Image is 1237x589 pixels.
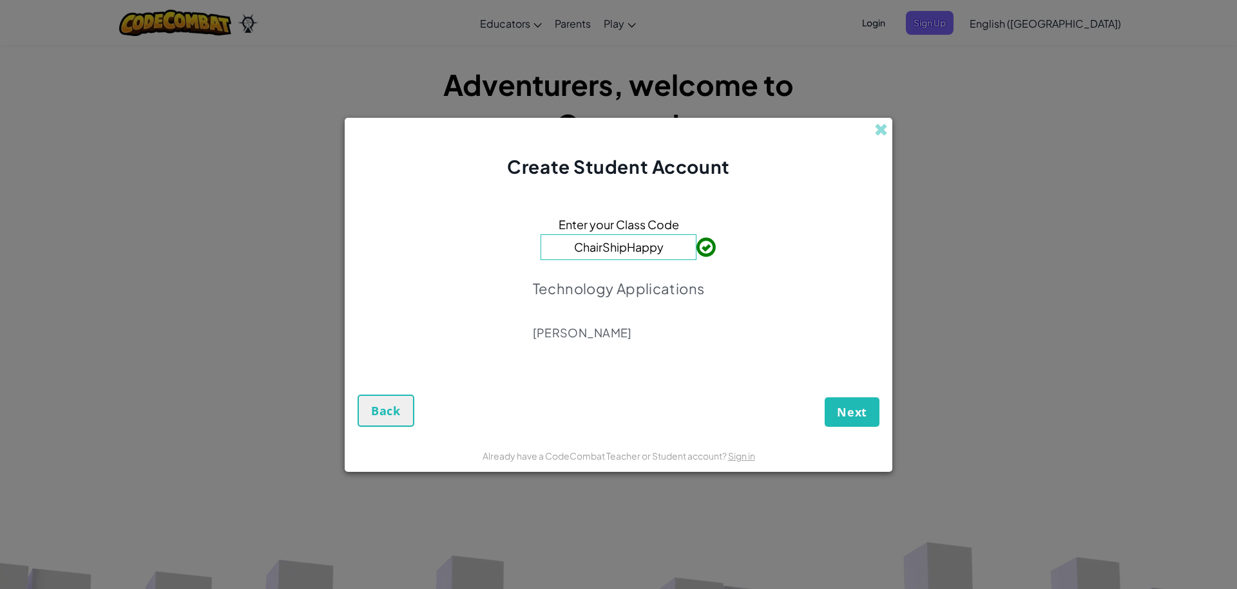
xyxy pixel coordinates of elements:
[533,279,705,297] p: Technology Applications
[825,397,879,427] button: Next
[533,325,705,341] p: [PERSON_NAME]
[358,395,414,427] button: Back
[483,450,728,462] span: Already have a CodeCombat Teacher or Student account?
[728,450,755,462] a: Sign in
[507,155,729,178] span: Create Student Account
[837,404,867,420] span: Next
[559,215,679,234] span: Enter your Class Code
[371,403,401,418] span: Back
